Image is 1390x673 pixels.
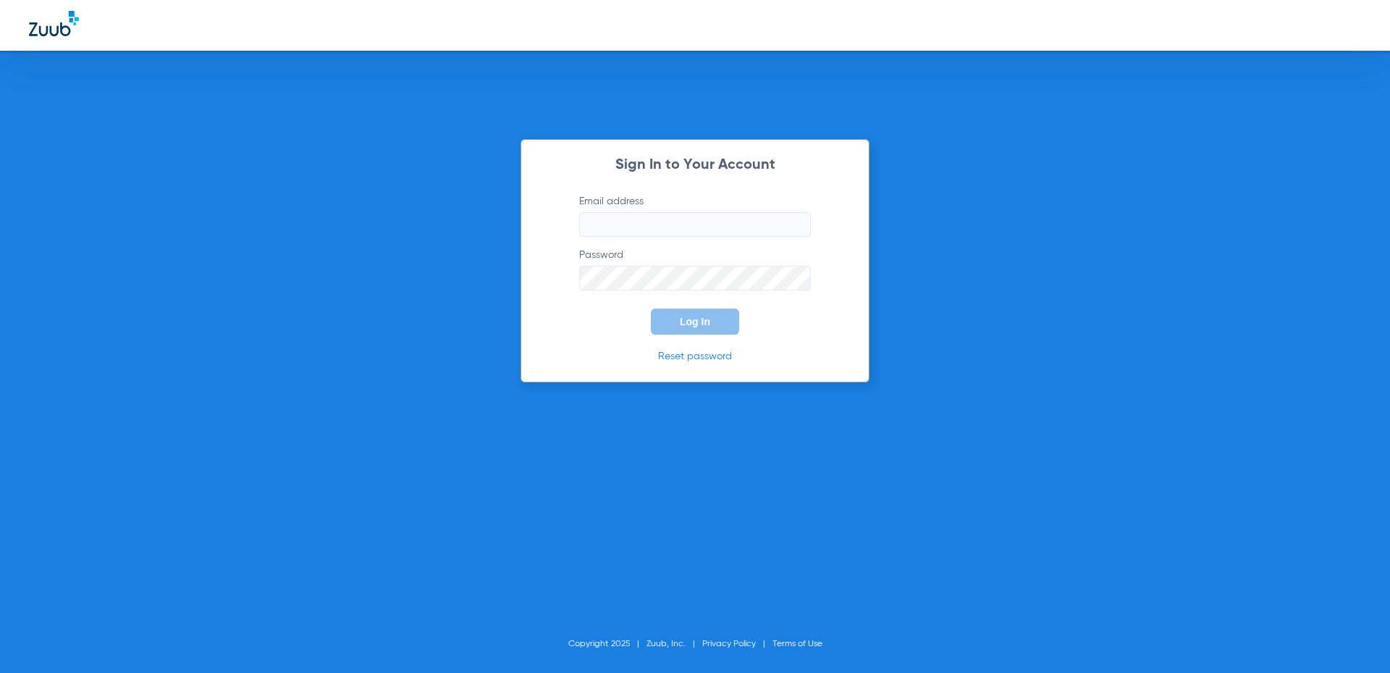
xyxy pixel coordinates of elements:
a: Reset password [658,351,732,361]
label: Email address [579,194,811,237]
img: Zuub Logo [29,11,79,36]
label: Password [579,248,811,290]
button: Log In [651,309,739,335]
li: Copyright 2025 [568,637,646,651]
a: Terms of Use [772,640,822,648]
li: Zuub, Inc. [646,637,702,651]
h2: Sign In to Your Account [557,158,833,172]
span: Log In [680,316,710,327]
a: Privacy Policy [702,640,756,648]
input: Email address [579,212,811,237]
iframe: Chat Widget [1318,603,1390,673]
input: Password [579,266,811,290]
